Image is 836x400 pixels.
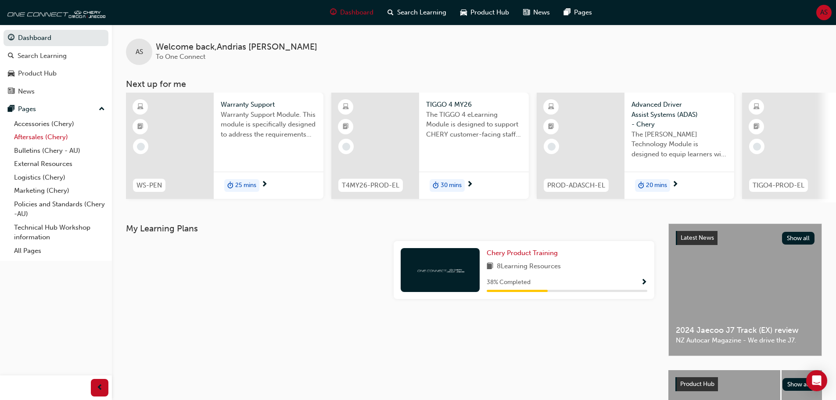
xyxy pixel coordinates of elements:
[156,42,317,52] span: Welcome back , Andrias [PERSON_NAME]
[330,7,337,18] span: guage-icon
[380,4,453,22] a: search-iconSearch Learning
[323,4,380,22] a: guage-iconDashboard
[4,28,108,101] button: DashboardSearch LearningProduct HubNews
[11,157,108,171] a: External Resources
[235,180,256,191] span: 25 mins
[388,7,394,18] span: search-icon
[753,101,760,113] span: learningResourceType_ELEARNING-icon
[4,4,105,21] img: oneconnect
[11,144,108,158] a: Bulletins (Chery - AU)
[487,249,558,257] span: Chery Product Training
[112,79,836,89] h3: Next up for me
[547,180,605,191] span: PROD-ADASCH-EL
[137,143,145,151] span: learningRecordVerb_NONE-icon
[646,180,667,191] span: 20 mins
[221,100,316,110] span: Warranty Support
[470,7,509,18] span: Product Hub
[753,143,761,151] span: learningRecordVerb_NONE-icon
[548,121,554,133] span: booktick-icon
[8,70,14,78] span: car-icon
[18,51,67,61] div: Search Learning
[631,130,727,159] span: The [PERSON_NAME] Technology Module is designed to equip learners with essential knowledge about ...
[426,100,522,110] span: TIGGO 4 MY26
[137,101,144,113] span: learningResourceType_ELEARNING-icon
[533,7,550,18] span: News
[136,47,143,57] span: AS
[8,105,14,113] span: pages-icon
[753,121,760,133] span: booktick-icon
[18,104,36,114] div: Pages
[753,180,804,191] span: TIGO4-PROD-EL
[668,223,822,356] a: Latest NewsShow all2024 Jaecoo J7 Track (EX) reviewNZ Autocar Magazine - We drive the J7.
[343,101,349,113] span: learningResourceType_ELEARNING-icon
[676,231,814,245] a: Latest NewsShow all
[11,198,108,221] a: Policies and Standards (Chery -AU)
[782,378,815,391] button: Show all
[676,325,814,335] span: 2024 Jaecoo J7 Track (EX) review
[460,7,467,18] span: car-icon
[441,180,462,191] span: 30 mins
[416,266,464,274] img: oneconnect
[681,234,714,241] span: Latest News
[806,370,827,391] div: Open Intercom Messenger
[433,180,439,191] span: duration-icon
[676,335,814,346] span: NZ Autocar Magazine - We drive the J7.
[516,4,557,22] a: news-iconNews
[342,180,399,191] span: T4MY26-PROD-EL
[816,5,832,20] button: AS
[820,7,828,18] span: AS
[343,121,349,133] span: booktick-icon
[523,7,530,18] span: news-icon
[675,377,815,391] a: Product HubShow all
[137,121,144,133] span: booktick-icon
[340,7,373,18] span: Dashboard
[487,277,531,288] span: 38 % Completed
[426,110,522,140] span: The TIGGO 4 eLearning Module is designed to support CHERY customer-facing staff with the product ...
[782,232,815,245] button: Show all
[99,104,105,115] span: up-icon
[680,380,714,388] span: Product Hub
[672,181,678,189] span: next-icon
[564,7,570,18] span: pages-icon
[11,117,108,131] a: Accessories (Chery)
[11,221,108,244] a: Technical Hub Workshop information
[631,100,727,130] span: Advanced Driver Assist Systems (ADAS) - Chery
[97,382,103,393] span: prev-icon
[331,93,529,199] a: T4MY26-PROD-ELTIGGO 4 MY26The TIGGO 4 eLearning Module is designed to support CHERY customer-faci...
[11,244,108,258] a: All Pages
[548,101,554,113] span: learningResourceType_ELEARNING-icon
[342,143,350,151] span: learningRecordVerb_NONE-icon
[4,65,108,82] a: Product Hub
[497,261,561,272] span: 8 Learning Resources
[641,277,647,288] button: Show Progress
[221,110,316,140] span: Warranty Support Module. This module is specifically designed to address the requirements and pro...
[8,52,14,60] span: search-icon
[4,101,108,117] button: Pages
[466,181,473,189] span: next-icon
[548,143,556,151] span: learningRecordVerb_NONE-icon
[557,4,599,22] a: pages-iconPages
[126,93,323,199] a: WS-PENWarranty SupportWarranty Support Module. This module is specifically designed to address th...
[11,184,108,198] a: Marketing (Chery)
[487,248,561,258] a: Chery Product Training
[18,86,35,97] div: News
[156,53,205,61] span: To One Connect
[4,48,108,64] a: Search Learning
[8,88,14,96] span: news-icon
[11,171,108,184] a: Logistics (Chery)
[4,30,108,46] a: Dashboard
[487,261,493,272] span: book-icon
[453,4,516,22] a: car-iconProduct Hub
[18,68,57,79] div: Product Hub
[126,223,654,234] h3: My Learning Plans
[261,181,268,189] span: next-icon
[136,180,162,191] span: WS-PEN
[227,180,233,191] span: duration-icon
[574,7,592,18] span: Pages
[638,180,644,191] span: duration-icon
[11,130,108,144] a: Aftersales (Chery)
[8,34,14,42] span: guage-icon
[641,279,647,287] span: Show Progress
